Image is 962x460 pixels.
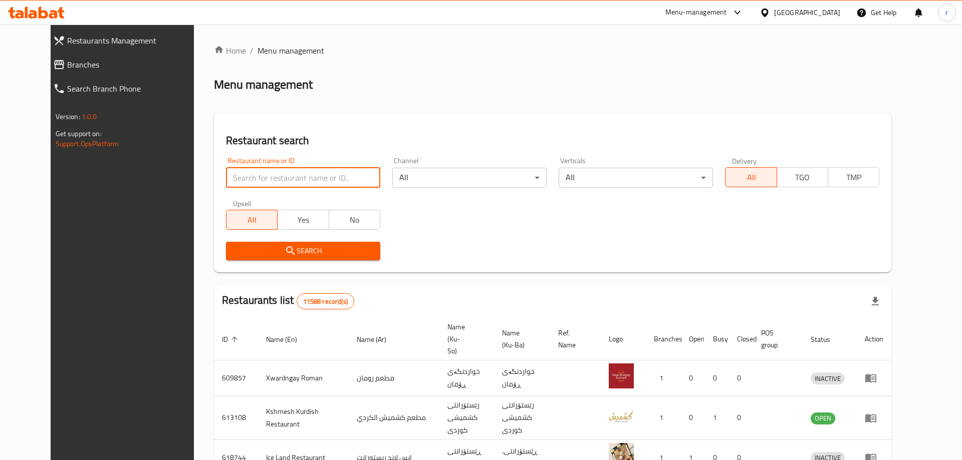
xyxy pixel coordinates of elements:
[447,321,482,357] span: Name (Ku-So)
[214,360,258,396] td: 609857
[732,157,757,164] label: Delivery
[67,35,203,47] span: Restaurants Management
[502,327,538,351] span: Name (Ku-Ba)
[230,213,274,227] span: All
[857,318,891,360] th: Action
[45,29,211,53] a: Restaurants Management
[681,396,705,440] td: 0
[226,242,380,260] button: Search
[729,396,753,440] td: 0
[729,318,753,360] th: Closed
[865,372,883,384] div: Menu
[681,318,705,360] th: Open
[234,245,372,257] span: Search
[774,7,840,18] div: [GEOGRAPHIC_DATA]
[601,318,646,360] th: Logo
[729,360,753,396] td: 0
[250,45,254,57] li: /
[705,396,729,440] td: 1
[233,200,252,207] label: Upsell
[945,7,948,18] span: r
[832,170,875,185] span: TMP
[226,133,879,148] h2: Restaurant search
[349,396,439,440] td: مطعم كشميش الكردي
[705,360,729,396] td: 0
[558,327,589,351] span: Ref. Name
[258,45,324,57] span: Menu management
[609,363,634,388] img: Xwardngay Roman
[863,289,887,313] div: Export file
[214,396,258,440] td: 613108
[811,412,835,424] div: OPEN
[646,360,681,396] td: 1
[56,110,80,123] span: Version:
[725,167,777,187] button: All
[559,168,713,188] div: All
[56,127,102,140] span: Get support on:
[258,360,349,396] td: Xwardngay Roman
[439,396,494,440] td: رێستۆرانتی کشمیشى كوردى
[297,293,354,309] div: Total records count
[82,110,97,123] span: 1.0.0
[222,333,241,345] span: ID
[665,7,727,19] div: Menu-management
[609,403,634,428] img: Kshmesh Kurdish Restaurant
[214,45,246,57] a: Home
[226,168,380,188] input: Search for restaurant name or ID..
[329,210,380,230] button: No
[781,170,824,185] span: TGO
[811,412,835,424] span: OPEN
[266,333,310,345] span: Name (En)
[277,210,329,230] button: Yes
[67,83,203,95] span: Search Branch Phone
[494,360,550,396] td: خواردنگەی ڕۆمان
[828,167,879,187] button: TMP
[214,45,891,57] nav: breadcrumb
[646,318,681,360] th: Branches
[67,59,203,71] span: Branches
[349,360,439,396] td: مطعم رومان
[865,412,883,424] div: Menu
[333,213,376,227] span: No
[811,333,843,345] span: Status
[761,327,791,351] span: POS group
[56,137,119,150] a: Support.OpsPlatform
[258,396,349,440] td: Kshmesh Kurdish Restaurant
[357,333,399,345] span: Name (Ar)
[214,77,313,93] h2: Menu management
[730,170,773,185] span: All
[494,396,550,440] td: رێستۆرانتی کشمیشى كوردى
[45,53,211,77] a: Branches
[705,318,729,360] th: Busy
[45,77,211,101] a: Search Branch Phone
[439,360,494,396] td: خواردنگەی ڕۆمان
[282,213,325,227] span: Yes
[392,168,547,188] div: All
[646,396,681,440] td: 1
[226,210,278,230] button: All
[222,293,354,309] h2: Restaurants list
[297,297,354,306] span: 11588 record(s)
[681,360,705,396] td: 0
[811,373,845,384] span: INACTIVE
[777,167,828,187] button: TGO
